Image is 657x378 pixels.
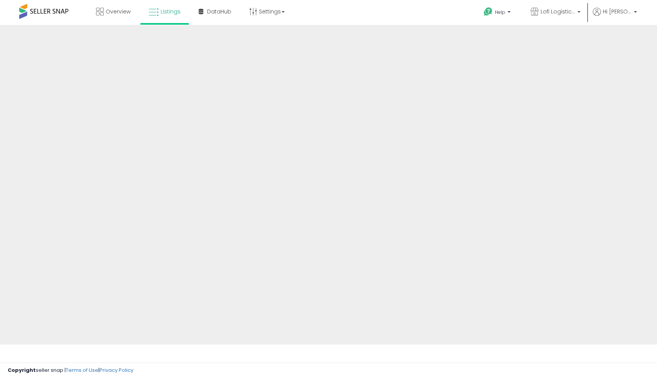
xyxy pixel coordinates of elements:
i: Get Help [483,7,493,17]
a: Help [478,1,518,25]
span: Lofi Logistics LLC [541,8,575,15]
span: Overview [106,8,131,15]
span: Listings [161,8,181,15]
a: Hi [PERSON_NAME] [593,8,637,25]
span: Hi [PERSON_NAME] [603,8,632,15]
span: Help [495,9,505,15]
span: DataHub [207,8,231,15]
